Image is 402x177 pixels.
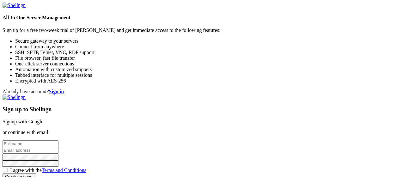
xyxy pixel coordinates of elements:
a: Signup with Google [3,119,43,124]
li: Tabbed interface for multiple sessions [15,72,399,78]
li: Secure gateway to your servers [15,38,399,44]
li: SSH, SFTP, Telnet, VNC, RDP support [15,50,399,55]
span: I agree with the [10,168,86,173]
input: Full name [3,140,58,147]
p: Sign up for a free two-week trial of [PERSON_NAME] and get immediate access to the following feat... [3,27,399,33]
h4: All In One Server Management [3,15,399,21]
li: One-click server connections [15,61,399,67]
input: I agree with theTerms and Conditions [4,168,8,172]
img: Shellngn [3,95,26,100]
li: Automation with customized snippets [15,67,399,72]
li: Connect from anywhere [15,44,399,50]
li: Encrypted with AES-256 [15,78,399,84]
li: File browser, fast file transfer [15,55,399,61]
h3: Sign up to Shellngn [3,106,399,113]
input: Email address [3,147,58,154]
a: Sign in [49,89,64,94]
p: or continue with email: [3,130,399,135]
img: Shellngn [3,3,26,8]
div: Already have account? [3,89,399,95]
a: Terms and Conditions [42,168,86,173]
